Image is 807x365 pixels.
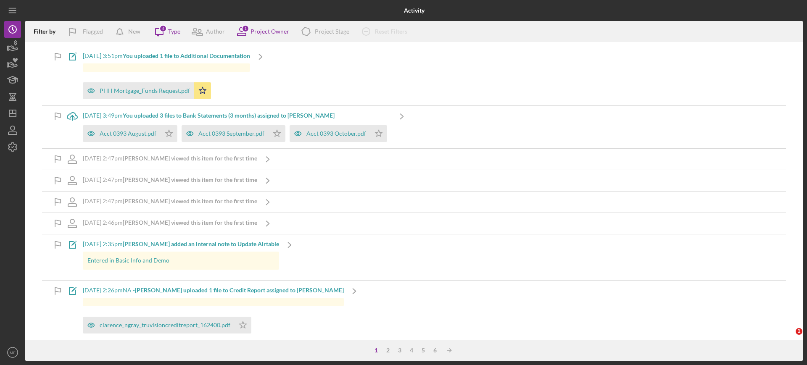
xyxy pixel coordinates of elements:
[83,176,257,183] div: [DATE] 2:47pm
[159,25,167,32] div: 4
[111,23,149,40] button: New
[375,23,407,40] div: Reset Filters
[62,23,111,40] button: Flagged
[168,28,180,35] div: Type
[62,281,365,340] a: [DATE] 2:26pmNA -[PERSON_NAME] uploaded 1 file to Credit Report assigned to [PERSON_NAME]clarence...
[83,125,177,142] button: Acct 0393 August.pdf
[382,347,394,354] div: 2
[404,7,425,14] b: Activity
[306,130,366,137] div: Acct 0393 October.pdf
[62,46,271,105] a: [DATE] 3:51pmYou uploaded 1 file to Additional DocumentationPHH Mortgage_Funds Request.pdf
[100,130,156,137] div: Acct 0393 August.pdf
[4,344,21,361] button: MF
[290,125,387,142] button: Acct 0393 October.pdf
[87,256,275,265] p: Entered in Basic Info and Demo
[10,350,16,355] text: MF
[62,192,278,213] a: [DATE] 2:47pm[PERSON_NAME] viewed this item for the first time
[370,347,382,354] div: 1
[100,322,230,328] div: clarence_ngray_truvisioncreditreport_162400.pdf
[315,28,349,35] div: Project Stage
[83,317,251,333] button: clarence_ngray_truvisioncreditreport_162400.pdf
[417,347,429,354] div: 5
[83,241,279,247] div: [DATE] 2:35pm
[62,234,300,280] a: [DATE] 2:35pm[PERSON_NAME] added an internal note to Update AirtableEntered in Basic Info and Demo
[83,219,257,226] div: [DATE] 2:46pm
[83,53,250,59] div: [DATE] 3:51pm
[62,213,278,234] a: [DATE] 2:46pm[PERSON_NAME] viewed this item for the first time
[123,155,257,162] b: [PERSON_NAME] viewed this item for the first time
[83,287,344,294] div: [DATE] 2:26pm NA -
[778,328,799,348] iframe: Intercom live chat
[83,198,257,205] div: [DATE] 2:47pm
[83,155,257,162] div: [DATE] 2:47pm
[62,170,278,191] a: [DATE] 2:47pm[PERSON_NAME] viewed this item for the first time
[34,28,62,35] div: Filter by
[135,286,344,294] b: [PERSON_NAME] uploaded 1 file to Credit Report assigned to [PERSON_NAME]
[123,219,257,226] b: [PERSON_NAME] viewed this item for the first time
[83,112,391,119] div: [DATE] 3:49pm
[123,112,335,119] b: You uploaded 3 files to Bank Statements (3 months) assigned to [PERSON_NAME]
[123,176,257,183] b: [PERSON_NAME] viewed this item for the first time
[83,82,211,99] button: PHH Mortgage_Funds Request.pdf
[796,328,802,335] span: 1
[198,130,264,137] div: Acct 0393 September.pdf
[123,197,257,205] b: [PERSON_NAME] viewed this item for the first time
[123,52,250,59] b: You uploaded 1 file to Additional Documentation
[242,25,249,32] div: 1
[429,347,441,354] div: 6
[206,28,225,35] div: Author
[251,28,289,35] div: Project Owner
[128,23,140,40] div: New
[406,347,417,354] div: 4
[62,149,278,170] a: [DATE] 2:47pm[PERSON_NAME] viewed this item for the first time
[100,87,190,94] div: PHH Mortgage_Funds Request.pdf
[356,23,416,40] button: Reset Filters
[83,23,103,40] div: Flagged
[182,125,285,142] button: Acct 0393 September.pdf
[123,240,279,247] b: [PERSON_NAME] added an internal note to Update Airtable
[62,106,412,148] a: [DATE] 3:49pmYou uploaded 3 files to Bank Statements (3 months) assigned to [PERSON_NAME]Acct 039...
[394,347,406,354] div: 3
